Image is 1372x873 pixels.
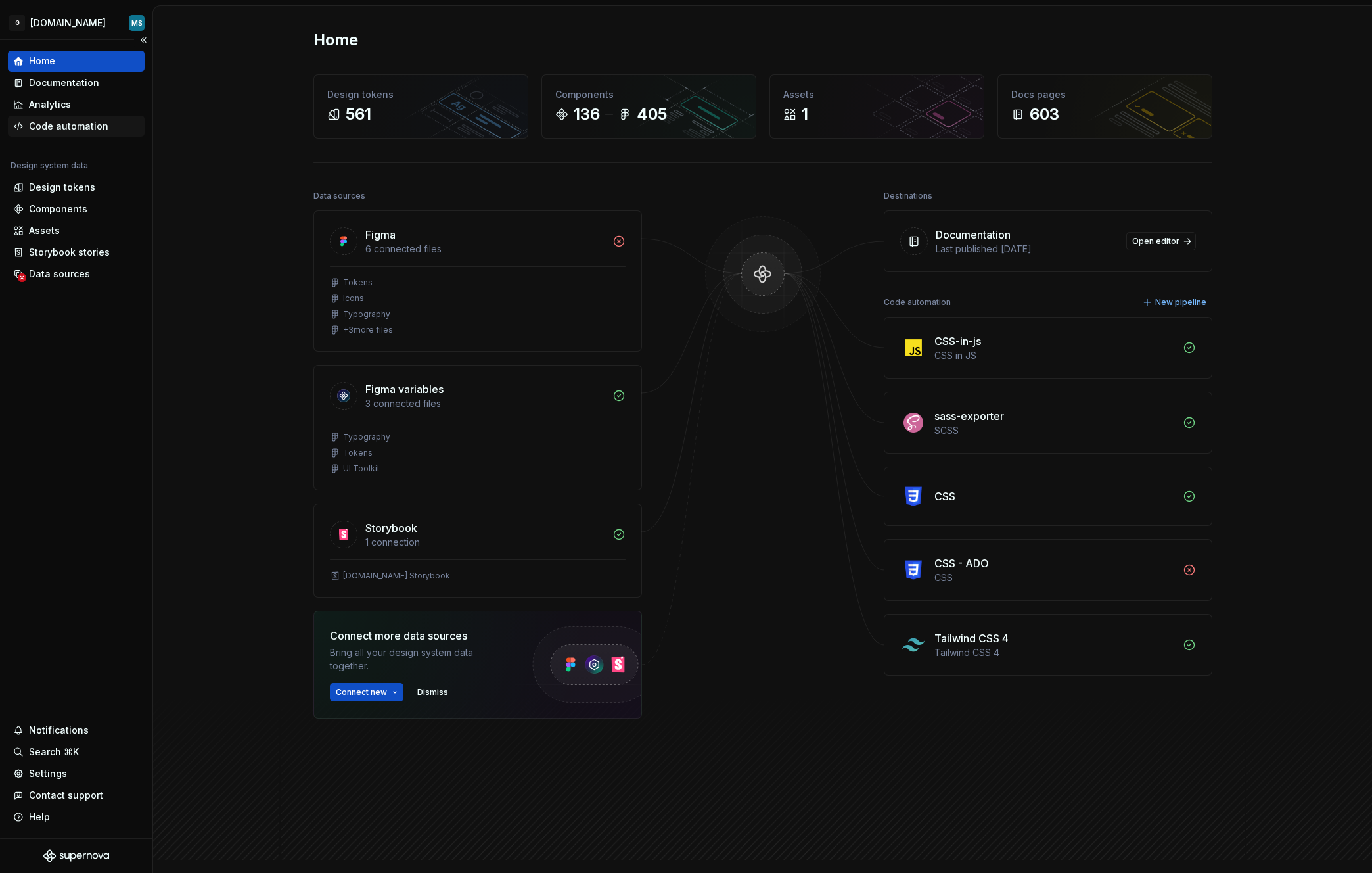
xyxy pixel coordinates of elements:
span: Open editor [1132,236,1179,247]
a: Data sources [8,264,145,285]
a: Assets [8,220,145,241]
div: CSS [934,571,1175,584]
div: Bring all your design system data together. [330,646,507,672]
div: 1 [802,104,808,125]
a: Components136405 [541,74,756,139]
div: MS [131,18,143,28]
button: New pipeline [1139,293,1212,312]
a: Figma variables3 connected filesTypographyTokensUI Toolkit [313,365,642,490]
div: Analytics [29,98,71,111]
button: Collapse sidebar [134,31,152,49]
button: Search ⌘K [8,742,145,763]
div: CSS - ADO [934,555,989,571]
div: + 3 more files [343,325,393,335]
div: 1 connection [365,536,605,549]
button: Contact support [8,785,145,806]
button: Connect new [330,683,403,701]
div: Help [29,811,50,824]
a: Design tokens561 [313,74,528,139]
div: Tailwind CSS 4 [934,646,1175,659]
div: Design tokens [327,88,514,101]
div: Code automation [884,293,951,312]
a: Assets1 [769,74,984,139]
div: Code automation [29,120,108,133]
button: Help [8,807,145,828]
div: CSS in JS [934,349,1175,362]
div: Typography [343,309,390,319]
div: 6 connected files [365,243,605,256]
div: 405 [637,104,667,125]
div: Storybook [365,520,417,536]
div: Assets [29,224,60,237]
div: Settings [29,767,67,780]
div: CSS-in-js [934,333,981,349]
a: Design tokens [8,177,145,198]
svg: Supernova Logo [43,849,109,862]
div: Typography [343,432,390,442]
div: Documentation [29,76,99,89]
a: Home [8,51,145,72]
div: Data sources [313,187,365,205]
div: Search ⌘K [29,745,79,759]
button: Notifications [8,720,145,741]
div: Connect more data sources [330,628,507,644]
div: Notifications [29,724,89,737]
div: Contact support [29,789,103,802]
button: G[DOMAIN_NAME]MS [3,9,150,37]
h2: Home [313,30,358,51]
div: UI Toolkit [343,463,380,474]
div: Tailwind CSS 4 [934,630,1009,646]
div: Figma [365,227,396,243]
div: sass-exporter [934,408,1004,424]
div: Design system data [11,160,88,171]
a: Storybook stories [8,242,145,263]
div: Home [29,55,55,68]
div: Last published [DATE] [936,243,1118,256]
div: [DOMAIN_NAME] Storybook [343,571,450,581]
div: Docs pages [1011,88,1199,101]
span: Dismiss [417,687,448,697]
div: 603 [1030,104,1059,125]
span: New pipeline [1155,297,1206,308]
a: Figma6 connected filesTokensIconsTypography+3more files [313,210,642,352]
div: Components [29,202,87,216]
div: Figma variables [365,381,444,397]
div: Assets [783,88,971,101]
div: G [9,15,25,31]
button: Dismiss [411,683,454,701]
span: Connect new [336,687,387,697]
a: Analytics [8,94,145,115]
div: 561 [346,104,371,125]
div: SCSS [934,424,1175,437]
div: Tokens [343,448,373,458]
a: Documentation [8,72,145,93]
div: [DOMAIN_NAME] [30,16,106,30]
div: Storybook stories [29,246,110,259]
a: Open editor [1126,232,1196,250]
div: 136 [574,104,600,125]
div: Documentation [936,227,1011,243]
div: Components [555,88,743,101]
div: CSS [934,488,955,504]
div: Tokens [343,277,373,288]
a: Code automation [8,116,145,137]
a: Settings [8,763,145,784]
div: Destinations [884,187,932,205]
div: 3 connected files [365,397,605,410]
a: Docs pages603 [997,74,1212,139]
div: Data sources [29,268,90,281]
a: Components [8,199,145,220]
div: Icons [343,293,364,304]
div: Design tokens [29,181,95,194]
a: Storybook1 connection[DOMAIN_NAME] Storybook [313,504,642,598]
